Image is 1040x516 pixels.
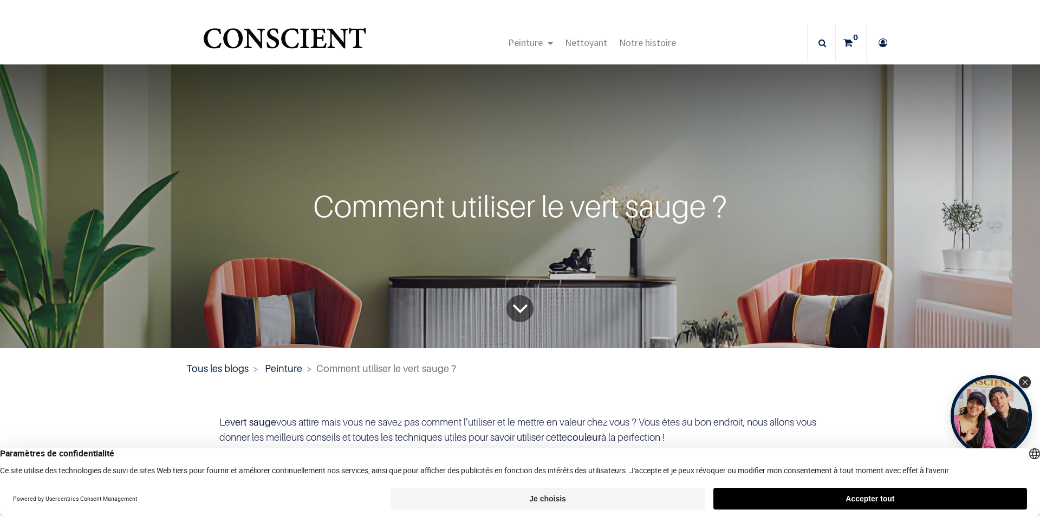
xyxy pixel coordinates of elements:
[512,286,529,331] i: To blog content
[316,363,456,374] span: Comment utiliser le vert sauge ?
[201,22,368,64] img: Conscient
[219,416,816,443] span: Le vous attire mais vous ne savez pas comment l’utiliser et le mettre en valeur chez vous ? Vous ...
[502,24,559,62] a: Peinture
[951,375,1032,456] div: Tolstoy bubble widget
[201,22,368,64] a: Logo of Conscient
[565,36,607,49] span: Nettoyant
[1019,376,1031,388] div: Close Tolstoy widget
[230,416,276,428] b: vert sauge
[508,36,543,49] span: Peinture
[186,361,854,376] nav: fil d'Ariane
[506,295,534,322] a: To blog content
[951,375,1032,456] div: Open Tolstoy widget
[567,432,601,443] b: couleur
[850,32,861,43] sup: 0
[619,36,676,49] span: Notre histoire
[149,184,891,229] div: Comment utiliser le vert sauge ?
[836,24,866,62] a: 0
[951,375,1032,456] div: Open Tolstoy
[186,363,249,374] a: Tous les blogs
[265,363,302,374] a: Peinture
